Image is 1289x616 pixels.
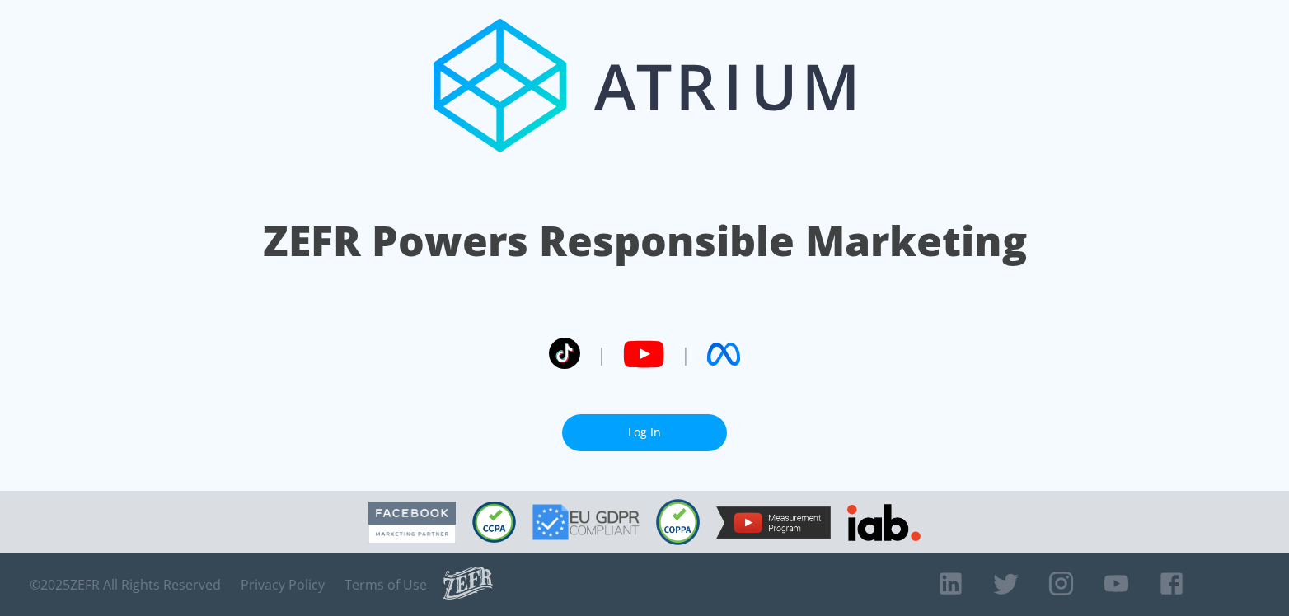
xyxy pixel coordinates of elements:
img: IAB [847,504,921,541]
span: | [597,342,607,366]
img: GDPR Compliant [532,504,640,540]
a: Log In [562,414,727,451]
h1: ZEFR Powers Responsible Marketing [263,212,1027,269]
img: CCPA Compliant [472,502,516,543]
img: Facebook Marketing Partner [368,502,456,544]
img: COPPA Compliant [656,499,700,545]
a: Privacy Policy [241,576,325,593]
span: | [681,342,691,366]
img: YouTube Measurement Program [716,506,831,539]
a: Terms of Use [345,576,427,593]
span: © 2025 ZEFR All Rights Reserved [30,576,221,593]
